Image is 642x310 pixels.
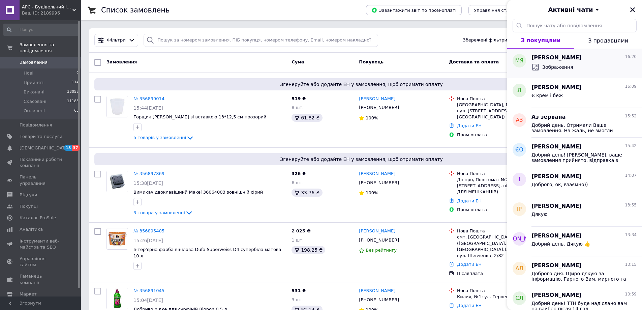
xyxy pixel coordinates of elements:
span: 15:52 [625,113,637,119]
span: Без рейтингу [366,248,397,253]
span: 15:42 [625,143,637,149]
span: Замовлення та повідомлення [20,42,81,54]
span: [PERSON_NAME] [531,262,582,270]
span: Згенеруйте або додайте ЕН у замовлення, щоб отримати оплату [97,81,626,88]
span: Нові [24,70,33,76]
span: І [519,176,520,184]
button: АзАз зервана15:52Добрий день. Отримали Ваше замовлення. На жаль, не змогли зв"язатись з Вами в те... [507,108,642,138]
a: 5 товарів у замовленні [133,135,194,140]
span: 65 [74,108,79,114]
span: Вимикач двоклавішний Makel 36064003 зовнішній сірий [133,190,263,195]
span: 13:34 [625,232,637,238]
div: Нова Пошта [457,171,551,177]
img: Фото товару [107,96,128,117]
span: Доставка та оплата [449,59,499,64]
span: 13:15 [625,262,637,267]
a: [PERSON_NAME] [359,228,395,234]
span: 3 товара у замовленні [133,210,185,215]
span: 1 шт. [292,237,304,243]
span: Скасовані [24,98,47,105]
a: Додати ЕН [457,123,482,128]
span: [PERSON_NAME] [531,143,582,151]
span: Маркет [20,291,37,297]
div: [GEOGRAPHIC_DATA], Поштомат №6529: вул. [STREET_ADDRESS] (маг. [GEOGRAPHIC_DATA]) [457,102,551,120]
span: [PERSON_NAME] [531,84,582,91]
img: Фото товару [107,288,128,309]
input: Пошук чату або повідомлення [513,19,637,32]
span: [PERSON_NAME] [531,291,582,299]
span: 15:04[DATE] [133,298,163,303]
span: 15 [64,145,72,151]
span: Аз [516,116,523,124]
span: Замовлення [106,59,137,64]
input: Пошук [3,24,80,36]
div: Нова Пошта [457,288,551,294]
span: Активні чати [548,5,593,14]
span: 8 шт. [292,105,304,110]
a: 3 товара у замовленні [133,210,193,215]
div: Пром-оплата [457,207,551,213]
span: Аз зервана [531,113,566,121]
span: Каталог ProSale [20,215,56,221]
span: Добрий день! [PERSON_NAME], ваше замовлення прийнято, відправка з [GEOGRAPHIC_DATA],вам надійде Т... [531,152,627,163]
span: Дякую [531,212,548,217]
span: 5 товарів у замовленні [133,135,186,140]
span: СЛ [515,294,523,302]
a: [PERSON_NAME] [359,96,395,102]
span: 531 ₴ [292,288,306,293]
span: Показники роботи компанії [20,157,62,169]
a: № 356899014 [133,96,164,101]
button: ЄО[PERSON_NAME]15:42Добрий день! [PERSON_NAME], ваше замовлення прийнято, відправка з [GEOGRAPHIC... [507,138,642,167]
span: Покупець [359,59,384,64]
span: 2 025 ₴ [292,228,310,233]
span: Прийняті [24,80,44,86]
img: Фото товару [107,228,128,249]
span: Завантажити звіт по пром-оплаті [371,7,456,13]
span: Зображення [542,64,573,71]
div: [PHONE_NUMBER] [358,295,400,304]
a: [PERSON_NAME] [359,171,395,177]
span: 10:59 [625,291,637,297]
span: Виконані [24,89,44,95]
button: АЛ[PERSON_NAME]13:15Доброго дня. Щиро дякую за інформацію. Гарного Вам, мирного та тихого дня [507,256,642,286]
div: Нова Пошта [457,228,551,234]
a: Горщик [PERSON_NAME] зі вставкою 13*12,5 см прозорий [133,114,266,119]
span: Панель управління [20,174,62,186]
span: 14:07 [625,173,637,178]
span: Доброго, ок, взаємно)) [531,182,588,187]
span: [PERSON_NAME] [497,235,542,243]
div: [PHONE_NUMBER] [358,236,400,245]
button: З продавцями [574,32,642,49]
a: [PERSON_NAME] [359,288,395,294]
div: 33.76 ₴ [292,189,322,197]
button: ІР[PERSON_NAME]13:55Дякую [507,197,642,227]
h1: Список замовлень [101,6,170,14]
span: [DEMOGRAPHIC_DATA] [20,145,69,151]
span: Управління статусами [474,8,525,13]
span: Добрий день. Отримали Ваше замовлення. На жаль, не змогли зв"язатись з Вами в телефонному режимі.... [531,122,627,133]
span: 0 [77,70,79,76]
button: [PERSON_NAME][PERSON_NAME]13:34Добрий день. Дякую 👍 [507,227,642,256]
button: л[PERSON_NAME]16:09Є крем і беж [507,78,642,108]
span: 11188 [67,98,79,105]
a: № 356897869 [133,171,164,176]
a: Додати ЕН [457,262,482,267]
span: [PERSON_NAME] [531,232,582,240]
div: смт. [GEOGRAPHIC_DATA] ([GEOGRAPHIC_DATA], [GEOGRAPHIC_DATA].), №4 (до 200 кг): вул. Шевченка, 2/82 [457,234,551,259]
div: Дніпро, Поштомат №29443: вул. [STREET_ADDRESS], під'їзд №4 (ТІЛЬКИ ДЛЯ МЕШКАНЦІВ) [457,177,551,195]
span: ІР [517,205,522,213]
span: Відгуки [20,192,37,198]
span: 326 ₴ [292,171,306,176]
a: Фото товару [106,228,128,250]
span: Замовлення [20,59,48,65]
span: [PERSON_NAME] [531,202,582,210]
span: Оплачені [24,108,45,114]
a: Додати ЕН [457,198,482,203]
span: 100% [366,190,378,195]
div: [PHONE_NUMBER] [358,103,400,112]
span: 37 [72,145,80,151]
button: Закрити [629,6,637,14]
div: Пром-оплата [457,132,551,138]
button: І[PERSON_NAME]14:07Доброго, ок, взаємно)) [507,167,642,197]
div: Килия, №1: ул. Героев Украины, 118 [457,294,551,300]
